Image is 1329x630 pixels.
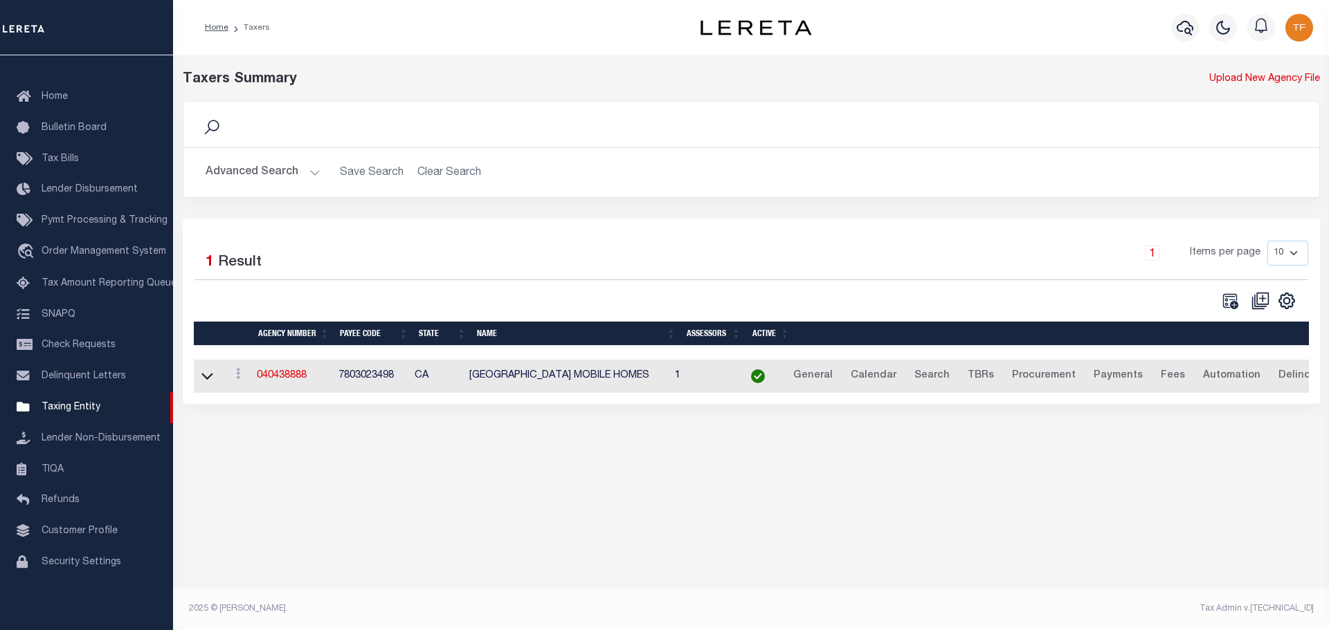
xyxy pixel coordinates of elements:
[42,371,126,381] span: Delinquent Letters
[42,434,161,443] span: Lender Non-Disbursement
[42,247,166,257] span: Order Management System
[1087,365,1149,387] a: Payments
[42,495,80,505] span: Refunds
[409,360,464,393] td: CA
[413,322,471,346] th: State: activate to sort column ascending
[844,365,903,387] a: Calendar
[1197,365,1267,387] a: Automation
[42,154,79,164] span: Tax Bills
[42,402,100,412] span: Taxing Entity
[17,243,39,261] i: travel_explore
[42,557,121,567] span: Security Settings
[1155,365,1191,387] a: Fees
[42,309,75,319] span: SNAPQ
[218,252,262,274] label: Result
[700,20,811,35] img: logo-dark.svg
[464,360,669,393] td: [GEOGRAPHIC_DATA] MOBILE HOMES
[681,322,746,346] th: Assessors: activate to sort column ascending
[1209,72,1320,87] a: Upload New Agency File
[206,255,214,270] span: 1
[761,602,1314,615] div: Tax Admin v.[TECHNICAL_ID]
[42,526,118,536] span: Customer Profile
[961,365,1000,387] a: TBRs
[333,360,409,393] td: 7803023498
[1145,245,1160,261] a: 1
[42,92,68,102] span: Home
[334,322,413,346] th: Payee Code: activate to sort column ascending
[42,216,168,225] span: Pymt Processing & Tracking
[746,322,795,346] th: Active: activate to sort column ascending
[257,371,307,380] a: 040438888
[206,159,320,186] button: Advanced Search
[205,24,228,32] a: Home
[751,369,765,383] img: check-icon-green.svg
[1285,14,1313,41] img: svg+xml;base64,PHN2ZyB4bWxucz0iaHR0cDovL3d3dy53My5vcmcvMjAwMC9zdmciIHBvaW50ZXItZXZlbnRzPSJub25lIi...
[908,365,956,387] a: Search
[42,279,177,288] span: Tax Amount Reporting Queue
[1190,245,1260,261] span: Items per page
[253,322,334,346] th: Agency Number: activate to sort column ascending
[183,69,1031,90] div: Taxers Summary
[471,322,681,346] th: Name: activate to sort column ascending
[787,365,839,387] a: General
[1006,365,1082,387] a: Procurement
[669,360,734,393] td: 1
[179,602,752,615] div: 2025 © [PERSON_NAME].
[42,340,116,350] span: Check Requests
[42,123,107,133] span: Bulletin Board
[42,464,64,474] span: TIQA
[228,21,270,34] li: Taxers
[42,185,138,194] span: Lender Disbursement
